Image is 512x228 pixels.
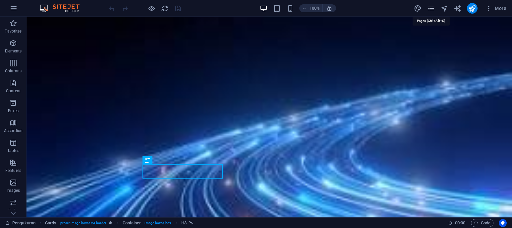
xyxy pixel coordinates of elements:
[485,5,506,12] span: More
[5,48,22,54] p: Elements
[7,188,20,193] p: Images
[427,4,435,12] button: pages
[440,4,448,12] button: navigator
[499,219,507,227] button: Usercentrics
[483,3,509,14] button: More
[38,4,88,12] img: Editor Logo
[123,219,141,227] span: Click to select. Double-click to edit
[414,4,422,12] button: design
[8,108,19,114] p: Boxes
[471,219,493,227] button: Code
[474,219,490,227] span: Code
[6,88,21,94] p: Content
[460,220,461,225] span: :
[161,4,169,12] button: reload
[181,219,187,227] span: Click to select. Double-click to edit
[299,4,323,12] button: 100%
[326,5,332,11] i: On resize automatically adjust zoom level to fit chosen device.
[455,219,465,227] span: 00 00
[440,5,448,12] i: Navigator
[45,219,193,227] nav: breadcrumb
[109,221,112,225] i: This element is a customizable preset
[4,128,23,133] p: Accordion
[5,29,22,34] p: Favorites
[309,4,320,12] h6: 100%
[468,5,476,12] i: Publish
[161,5,169,12] i: Reload page
[5,168,21,173] p: Features
[454,5,461,12] i: AI Writer
[59,219,107,227] span: . preset-image-boxes-v3-border
[414,5,422,12] i: Design (Ctrl+Alt+Y)
[147,4,155,12] button: Click here to leave preview mode and continue editing
[189,221,193,225] i: This element is linked
[7,148,19,153] p: Tables
[467,3,478,14] button: publish
[5,68,22,74] p: Columns
[45,219,56,227] span: Click to select. Double-click to edit
[454,4,462,12] button: text_generator
[448,219,466,227] h6: Session time
[5,219,35,227] a: Click to cancel selection. Double-click to open Pages
[8,208,19,213] p: Slider
[143,219,171,227] span: . image-boxes-box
